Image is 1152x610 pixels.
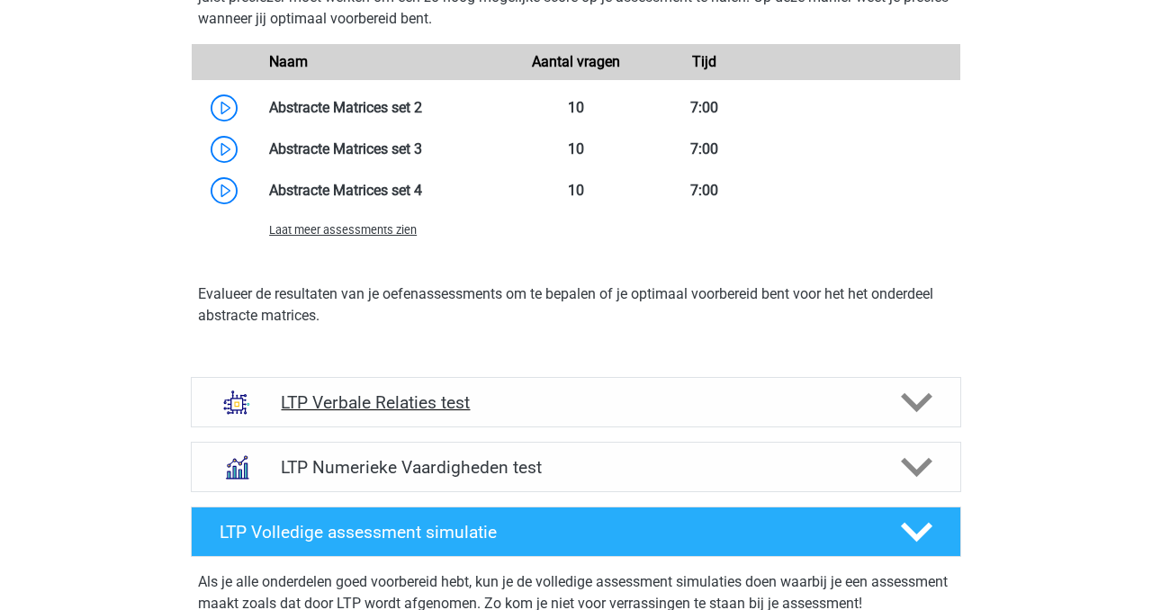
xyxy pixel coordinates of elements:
[281,457,870,478] h4: LTP Numerieke Vaardigheden test
[281,392,870,413] h4: LTP Verbale Relaties test
[184,377,968,427] a: analogieen LTP Verbale Relaties test
[256,180,512,202] div: Abstracte Matrices set 4
[220,522,871,543] h4: LTP Volledige assessment simulatie
[256,139,512,160] div: Abstracte Matrices set 3
[640,51,768,73] div: Tijd
[198,283,954,327] p: Evalueer de resultaten van je oefenassessments om te bepalen of je optimaal voorbereid bent voor ...
[269,223,417,237] span: Laat meer assessments zien
[512,51,640,73] div: Aantal vragen
[213,379,260,426] img: analogieen
[256,51,512,73] div: Naam
[213,444,260,490] img: numeriek redeneren
[184,442,968,492] a: numeriek redeneren LTP Numerieke Vaardigheden test
[256,97,512,119] div: Abstracte Matrices set 2
[184,507,968,557] a: LTP Volledige assessment simulatie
